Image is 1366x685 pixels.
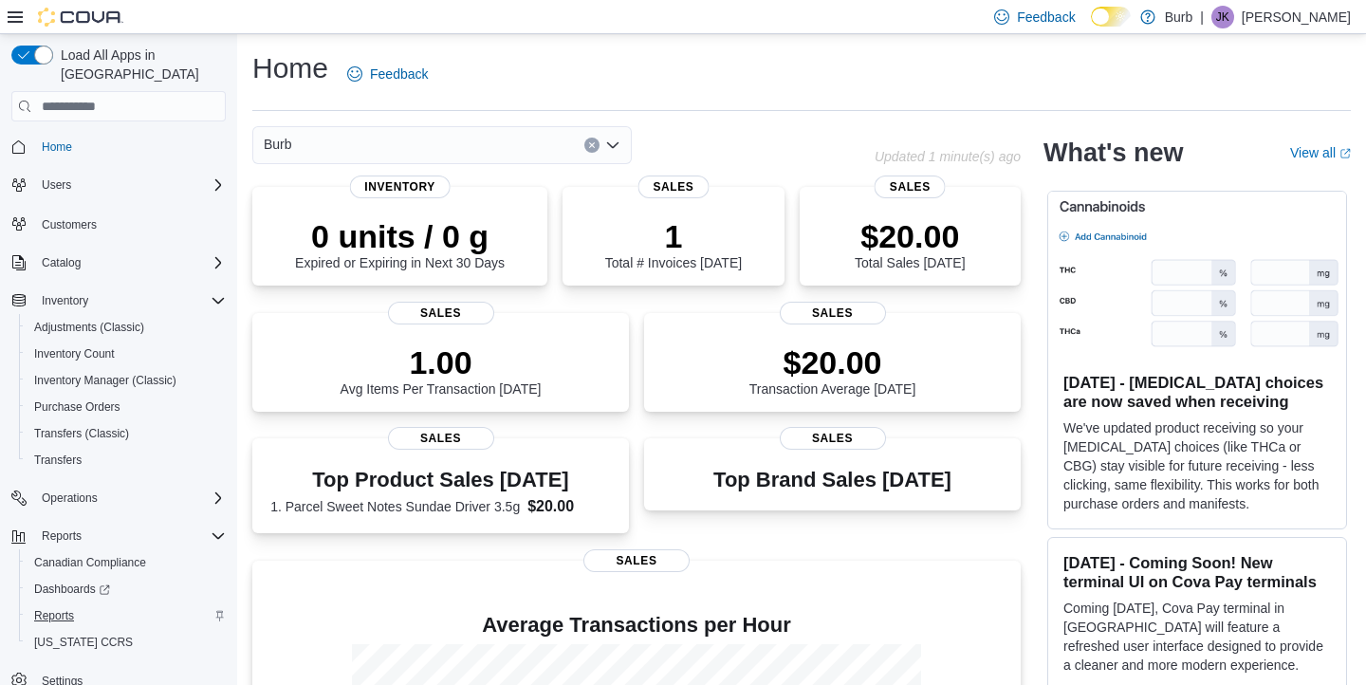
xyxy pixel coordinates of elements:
a: Canadian Compliance [27,551,154,574]
span: Reports [34,525,226,547]
a: View allExternal link [1290,145,1351,160]
span: Sales [875,176,946,198]
button: Users [34,174,79,196]
svg: External link [1339,148,1351,159]
p: [PERSON_NAME] [1242,6,1351,28]
button: Clear input [584,138,600,153]
p: 1.00 [341,343,542,381]
span: Sales [780,427,886,450]
button: Operations [34,487,105,509]
a: Dashboards [27,578,118,601]
div: Transaction Average [DATE] [749,343,916,397]
button: Inventory Count [19,341,233,367]
span: Home [42,139,72,155]
button: Open list of options [605,138,620,153]
dd: $20.00 [527,495,611,518]
span: [US_STATE] CCRS [34,635,133,650]
span: Inventory Count [27,342,226,365]
div: James Kardos [1211,6,1234,28]
button: Adjustments (Classic) [19,314,233,341]
span: Customers [42,217,97,232]
h3: Top Brand Sales [DATE] [713,469,951,491]
p: 0 units / 0 g [295,217,505,255]
a: Reports [27,604,82,627]
span: Dark Mode [1091,27,1092,28]
span: Sales [637,176,709,198]
span: Sales [583,549,690,572]
div: Total # Invoices [DATE] [605,217,742,270]
h3: [DATE] - [MEDICAL_DATA] choices are now saved when receiving [1063,373,1331,411]
button: Operations [4,485,233,511]
a: Transfers (Classic) [27,422,137,445]
input: Dark Mode [1091,7,1131,27]
a: Inventory Manager (Classic) [27,369,184,392]
span: Customers [34,212,226,235]
span: Feedback [1017,8,1075,27]
a: [US_STATE] CCRS [27,631,140,654]
span: Feedback [370,65,428,83]
h2: What's new [1043,138,1183,168]
div: Expired or Expiring in Next 30 Days [295,217,505,270]
a: Customers [34,213,104,236]
span: Operations [42,491,98,506]
span: Canadian Compliance [27,551,226,574]
span: Inventory Manager (Classic) [34,373,176,388]
h3: Top Product Sales [DATE] [270,469,611,491]
span: Reports [34,608,74,623]
span: Users [34,174,226,196]
span: Sales [388,427,494,450]
span: Inventory Manager (Classic) [27,369,226,392]
h4: Average Transactions per Hour [268,614,1006,637]
span: Reports [27,604,226,627]
p: We've updated product receiving so your [MEDICAL_DATA] choices (like THCa or CBG) stay visible fo... [1063,418,1331,513]
button: Reports [34,525,89,547]
button: Users [4,172,233,198]
button: Canadian Compliance [19,549,233,576]
p: Coming [DATE], Cova Pay terminal in [GEOGRAPHIC_DATA] will feature a refreshed user interface des... [1063,599,1331,675]
span: Adjustments (Classic) [27,316,226,339]
button: Inventory [34,289,96,312]
button: Transfers (Classic) [19,420,233,447]
span: Operations [34,487,226,509]
button: Catalog [4,250,233,276]
a: Transfers [27,449,89,472]
span: Transfers (Classic) [27,422,226,445]
p: $20.00 [855,217,965,255]
div: Total Sales [DATE] [855,217,965,270]
span: Adjustments (Classic) [34,320,144,335]
span: Inventory [349,176,451,198]
a: Inventory Count [27,342,122,365]
button: Home [4,133,233,160]
p: Updated 1 minute(s) ago [875,149,1021,164]
p: $20.00 [749,343,916,381]
span: Load All Apps in [GEOGRAPHIC_DATA] [53,46,226,83]
span: Dashboards [27,578,226,601]
dt: 1. Parcel Sweet Notes Sundae Driver 3.5g [270,497,520,516]
span: Canadian Compliance [34,555,146,570]
a: Feedback [340,55,435,93]
button: Inventory [4,287,233,314]
h3: [DATE] - Coming Soon! New terminal UI on Cova Pay terminals [1063,553,1331,591]
button: Reports [4,523,233,549]
button: Transfers [19,447,233,473]
span: Burb [264,133,292,156]
p: 1 [605,217,742,255]
a: Adjustments (Classic) [27,316,152,339]
a: Dashboards [19,576,233,602]
button: Catalog [34,251,88,274]
a: Home [34,136,80,158]
span: Transfers [34,453,82,468]
button: Reports [19,602,233,629]
span: Catalog [42,255,81,270]
span: Inventory Count [34,346,115,361]
span: Dashboards [34,582,110,597]
span: Users [42,177,71,193]
span: Inventory [42,293,88,308]
span: Transfers [27,449,226,472]
span: Inventory [34,289,226,312]
p: Burb [1165,6,1193,28]
button: Purchase Orders [19,394,233,420]
span: JK [1216,6,1229,28]
h1: Home [252,49,328,87]
span: Transfers (Classic) [34,426,129,441]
